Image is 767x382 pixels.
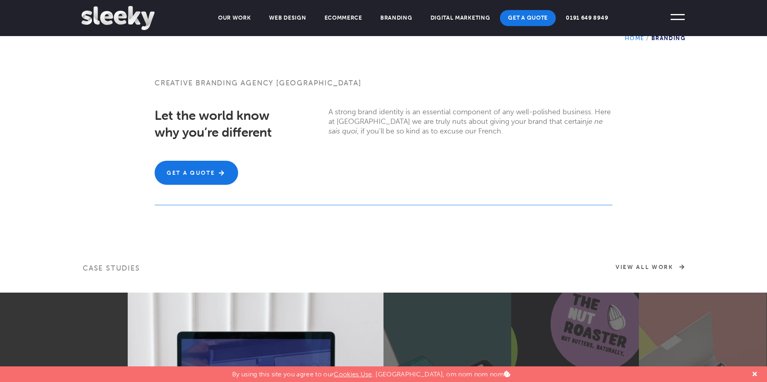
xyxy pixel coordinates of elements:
[500,10,556,26] a: Get A Quote
[616,263,684,271] a: View All Work
[625,35,645,42] a: Home
[83,263,383,279] h3: Case Studies
[232,366,510,378] p: By using this site you agree to our . [GEOGRAPHIC_DATA], om nom nom nom
[558,10,616,26] a: 0191 649 8949
[644,35,651,42] span: /
[155,161,238,185] a: Get A Quote
[334,370,372,378] a: Cookies Use
[155,79,612,97] h1: Creative branding agency [GEOGRAPHIC_DATA]
[422,10,498,26] a: Digital Marketing
[261,10,314,26] a: Web Design
[210,10,259,26] a: Our Work
[328,107,612,136] p: A strong brand identity is an essential component of any well-polished business. Here at [GEOGRAP...
[82,6,155,30] img: Sleeky Web Design Newcastle
[155,107,283,141] h2: Let the world know why you’re different
[316,10,370,26] a: Ecommerce
[372,10,420,26] a: Branding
